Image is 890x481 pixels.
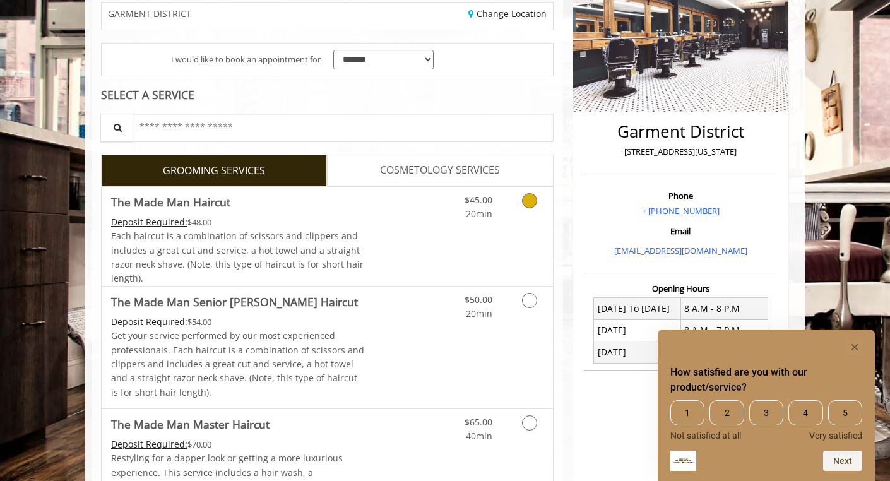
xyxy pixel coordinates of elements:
span: $65.00 [465,416,492,428]
td: [DATE] [594,341,681,363]
span: Each haircut is a combination of scissors and clippers and includes a great cut and service, a ho... [111,230,364,284]
h2: How satisfied are you with our product/service? Select an option from 1 to 5, with 1 being Not sa... [670,365,862,395]
span: GROOMING SERVICES [163,163,265,179]
span: 4 [788,400,822,425]
span: This service needs some Advance to be paid before we block your appointment [111,438,187,450]
span: 40min [466,430,492,442]
div: $48.00 [111,215,365,229]
span: This service needs some Advance to be paid before we block your appointment [111,216,187,228]
h3: Opening Hours [584,284,778,293]
span: I would like to book an appointment for [171,53,321,66]
a: + [PHONE_NUMBER] [642,205,720,217]
span: $45.00 [465,194,492,206]
span: Not satisfied at all [670,431,741,441]
span: 20min [466,208,492,220]
a: Change Location [468,8,547,20]
h3: Email [587,227,774,235]
p: [STREET_ADDRESS][US_STATE] [587,145,774,158]
div: How satisfied are you with our product/service? Select an option from 1 to 5, with 1 being Not sa... [670,340,862,471]
button: Hide survey [847,340,862,355]
div: How satisfied are you with our product/service? Select an option from 1 to 5, with 1 being Not sa... [670,400,862,441]
b: The Made Man Master Haircut [111,415,270,433]
span: This service needs some Advance to be paid before we block your appointment [111,316,187,328]
div: SELECT A SERVICE [101,89,554,101]
span: $50.00 [465,294,492,306]
td: 8 A.M - 7 P.M [680,319,768,341]
button: Next question [823,451,862,471]
span: COSMETOLOGY SERVICES [380,162,500,179]
span: GARMENT DISTRICT [108,9,191,18]
p: Get your service performed by our most experienced professionals. Each haircut is a combination o... [111,329,365,400]
span: Very satisfied [809,431,862,441]
td: 8 A.M - 8 P.M [680,298,768,319]
span: 2 [709,400,744,425]
span: 5 [828,400,862,425]
h2: Garment District [587,122,774,141]
span: 1 [670,400,704,425]
b: The Made Man Haircut [111,193,230,211]
div: $70.00 [111,437,365,451]
span: 3 [749,400,783,425]
div: $54.00 [111,315,365,329]
span: 20min [466,307,492,319]
b: The Made Man Senior [PERSON_NAME] Haircut [111,293,358,311]
button: Service Search [100,114,133,142]
h3: Phone [587,191,774,200]
td: [DATE] [594,319,681,341]
td: [DATE] To [DATE] [594,298,681,319]
a: [EMAIL_ADDRESS][DOMAIN_NAME] [614,245,747,256]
